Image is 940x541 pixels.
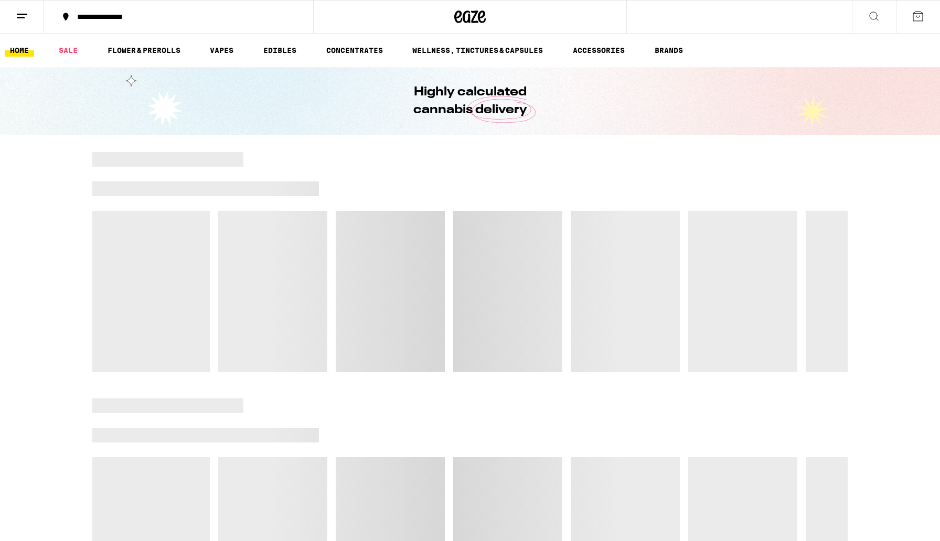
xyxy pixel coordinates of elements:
a: HOME [5,44,34,57]
a: CONCENTRATES [321,44,388,57]
a: EDIBLES [258,44,302,57]
h1: Highly calculated cannabis delivery [383,83,557,119]
button: BRANDS [649,44,688,57]
a: SALE [54,44,83,57]
iframe: Opens a widget where you can find more information [872,510,930,536]
a: ACCESSORIES [568,44,630,57]
a: VAPES [205,44,239,57]
a: WELLNESS, TINCTURES & CAPSULES [407,44,548,57]
a: FLOWER & PREROLLS [102,44,186,57]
